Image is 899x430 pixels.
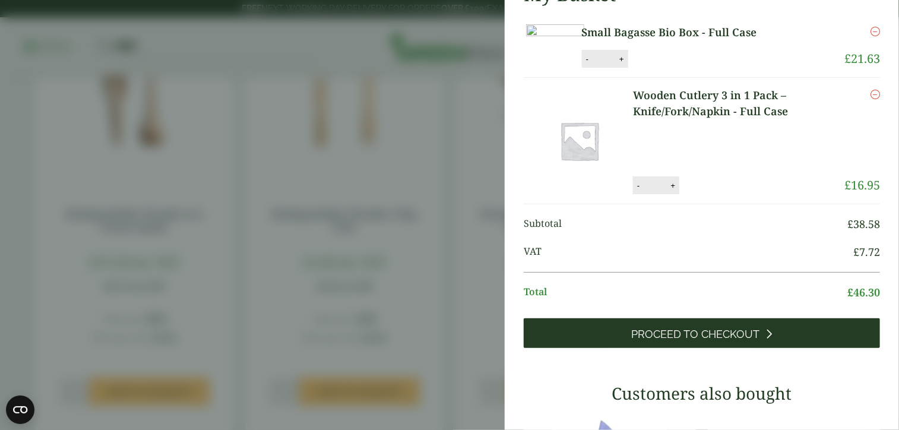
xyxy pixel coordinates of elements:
[526,87,633,194] img: Placeholder
[524,216,847,232] span: Subtotal
[667,181,679,191] button: +
[847,217,853,231] span: £
[870,87,880,102] a: Remove this item
[847,285,880,299] bdi: 46.30
[524,244,853,260] span: VAT
[583,54,592,64] button: -
[634,181,643,191] button: -
[524,384,880,404] h3: Customers also bought
[853,245,880,259] bdi: 7.72
[844,177,851,193] span: £
[847,217,880,231] bdi: 38.58
[582,24,801,40] a: Small Bagasse Bio Box - Full Case
[524,318,880,348] a: Proceed to Checkout
[616,54,628,64] button: +
[844,50,880,67] bdi: 21.63
[844,50,851,67] span: £
[870,24,880,39] a: Remove this item
[524,284,847,301] span: Total
[844,177,880,193] bdi: 16.95
[633,87,844,119] a: Wooden Cutlery 3 in 1 Pack – Knife/Fork/Napkin - Full Case
[853,245,859,259] span: £
[632,328,760,341] span: Proceed to Checkout
[847,285,853,299] span: £
[6,396,34,424] button: Open CMP widget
